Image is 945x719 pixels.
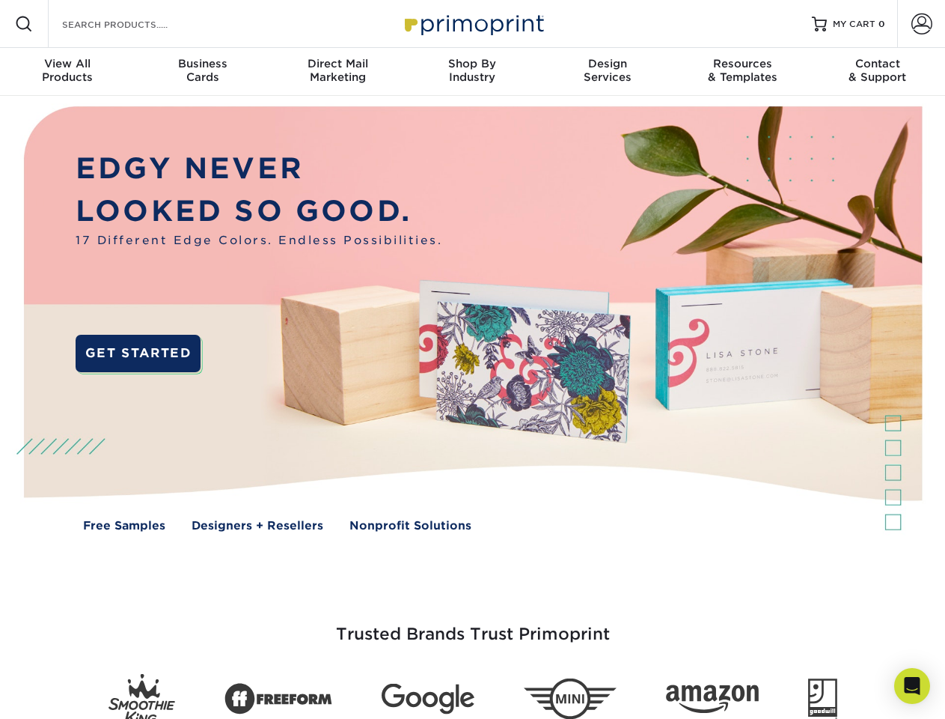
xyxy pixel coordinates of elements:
a: Resources& Templates [675,48,810,96]
span: Contact [810,57,945,70]
a: Free Samples [83,518,165,535]
img: Goodwill [808,679,837,719]
a: BusinessCards [135,48,269,96]
img: Google [382,684,474,715]
div: & Templates [675,57,810,84]
a: Contact& Support [810,48,945,96]
a: Shop ByIndustry [405,48,539,96]
span: Direct Mail [270,57,405,70]
div: Services [540,57,675,84]
a: Direct MailMarketing [270,48,405,96]
span: 17 Different Edge Colors. Endless Possibilities. [76,232,442,249]
span: MY CART [833,18,875,31]
img: Primoprint [398,7,548,40]
a: DesignServices [540,48,675,96]
div: Open Intercom Messenger [894,668,930,704]
a: Nonprofit Solutions [349,518,471,535]
div: Cards [135,57,269,84]
span: Business [135,57,269,70]
a: GET STARTED [76,335,201,372]
span: Resources [675,57,810,70]
div: & Support [810,57,945,84]
p: LOOKED SO GOOD. [76,190,442,233]
h3: Trusted Brands Trust Primoprint [35,589,911,662]
span: Shop By [405,57,539,70]
span: 0 [878,19,885,29]
div: Industry [405,57,539,84]
p: EDGY NEVER [76,148,442,190]
a: Designers + Resellers [192,518,323,535]
div: Marketing [270,57,405,84]
img: Amazon [666,685,759,714]
span: Design [540,57,675,70]
input: SEARCH PRODUCTS..... [61,15,207,33]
